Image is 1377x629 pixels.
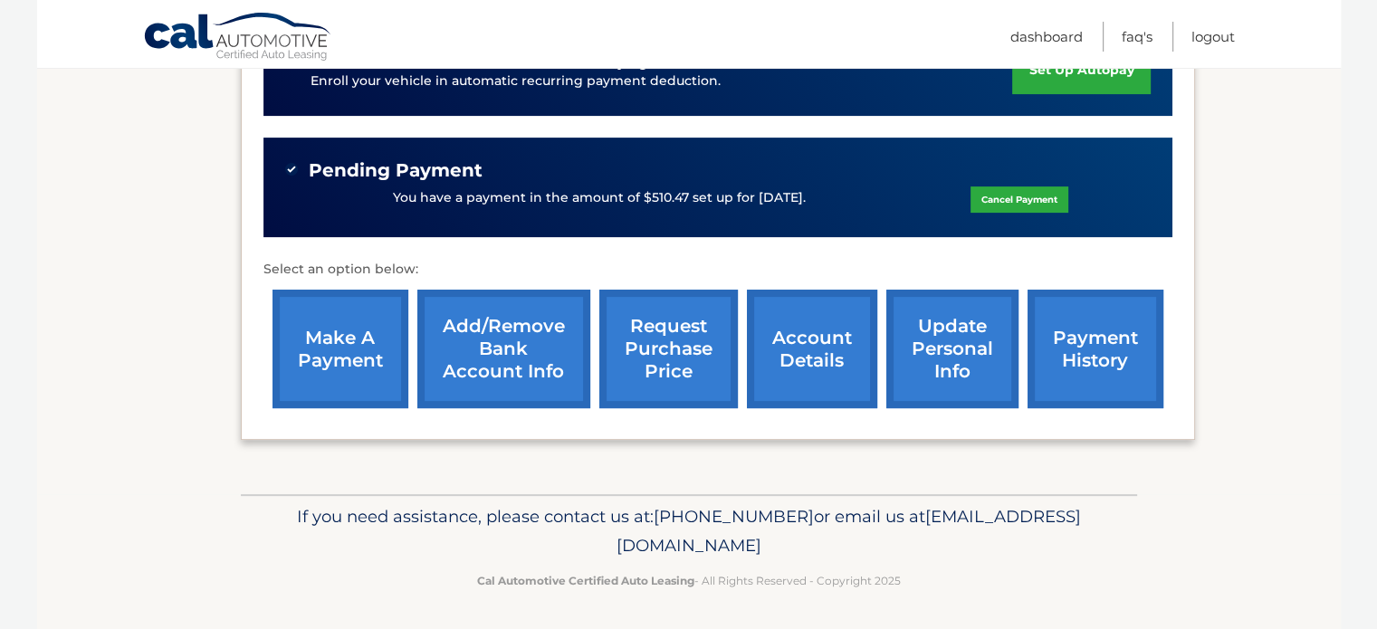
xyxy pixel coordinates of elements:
[654,506,814,527] span: [PHONE_NUMBER]
[417,290,590,408] a: Add/Remove bank account info
[253,502,1125,560] p: If you need assistance, please contact us at: or email us at
[1191,22,1235,52] a: Logout
[253,571,1125,590] p: - All Rights Reserved - Copyright 2025
[309,159,483,182] span: Pending Payment
[285,163,298,176] img: check-green.svg
[971,186,1068,213] a: Cancel Payment
[1012,46,1150,94] a: set up autopay
[263,259,1172,281] p: Select an option below:
[1028,290,1163,408] a: payment history
[886,290,1018,408] a: update personal info
[617,506,1081,556] span: [EMAIL_ADDRESS][DOMAIN_NAME]
[311,71,1013,91] p: Enroll your vehicle in automatic recurring payment deduction.
[143,12,333,64] a: Cal Automotive
[273,290,408,408] a: make a payment
[747,290,877,408] a: account details
[599,290,738,408] a: request purchase price
[1122,22,1152,52] a: FAQ's
[1010,22,1083,52] a: Dashboard
[393,188,806,208] p: You have a payment in the amount of $510.47 set up for [DATE].
[477,574,694,587] strong: Cal Automotive Certified Auto Leasing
